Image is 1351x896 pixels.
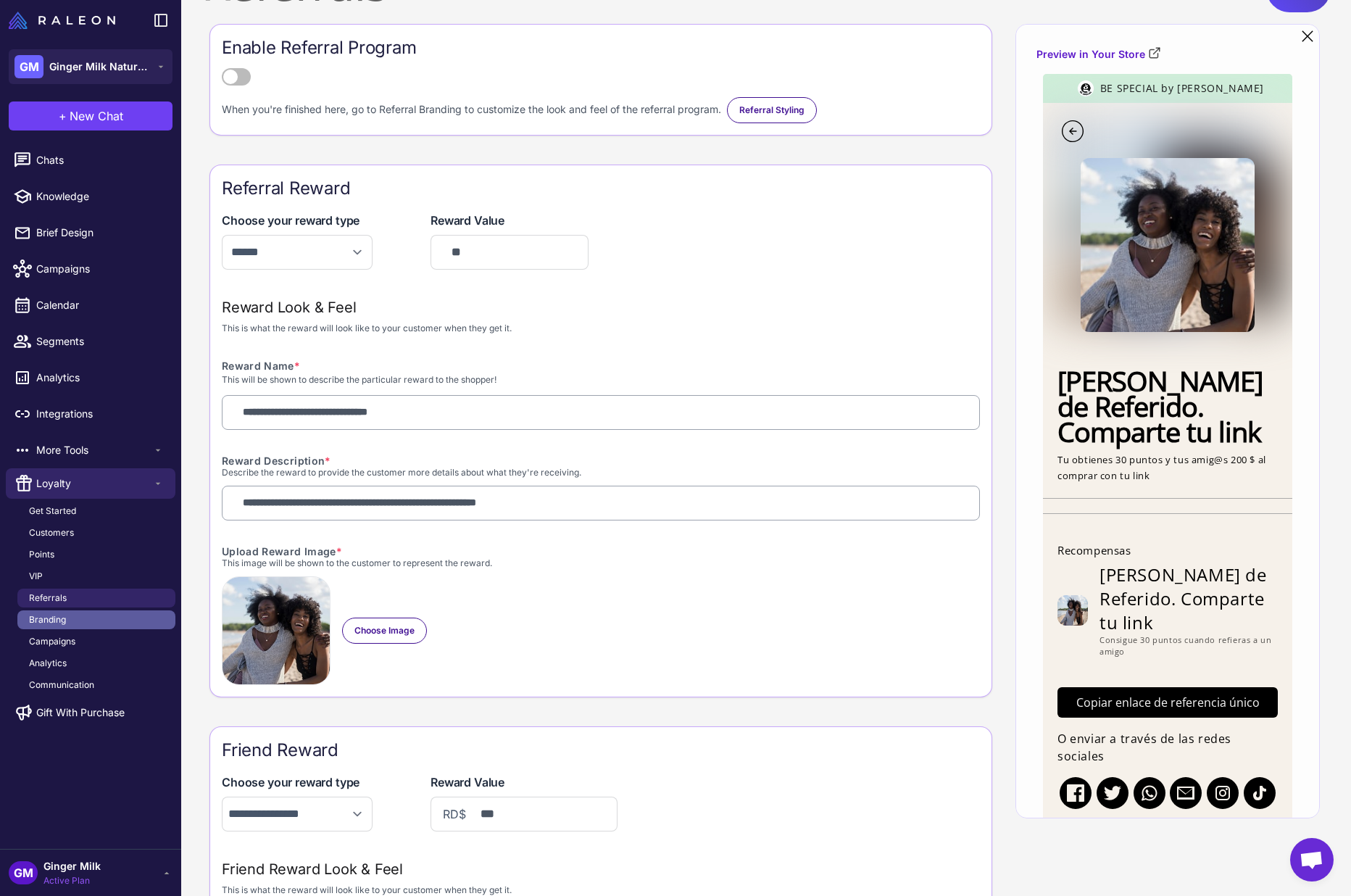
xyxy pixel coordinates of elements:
a: Customers [17,523,175,542]
div: Friend Reward Look & Feel [222,855,980,884]
span: Choose Image [354,624,415,637]
span: Points [29,548,54,561]
div: Reward Value [431,212,589,229]
span: More Tools [36,442,152,458]
span: Communication [29,679,94,692]
div: Reward Value [431,773,618,791]
div: This is what the reward will look like to your customer when they get it. [222,322,980,335]
a: Calendar [6,290,175,320]
span: Branding [29,613,66,626]
a: Branding [17,610,175,629]
a: Gift With Purchase [6,697,175,728]
div: Upload Reward Image [222,544,980,559]
a: Campaigns [17,632,175,651]
span: Active Plan [43,874,101,887]
button: GMGinger Milk Natural Care | [GEOGRAPHIC_DATA] [9,49,172,84]
span: Campaigns [36,261,164,277]
span: Referral Styling [739,104,805,117]
span: Knowledge [36,188,164,204]
span: Ginger Milk [43,858,101,874]
div: This image will be shown to the customer to represent the reward. [222,559,980,568]
div: Reward Description [222,453,980,468]
a: Chats [6,145,175,175]
div: Friend Reward [222,739,980,762]
span: Analytics [29,657,67,670]
label: Enable Referral Program [222,36,980,59]
span: Customers [29,526,74,539]
a: Get Started [17,502,175,520]
span: VIP [29,570,43,583]
div: This will be shown to describe the particular reward to the shopper! [222,373,980,386]
a: Analytics [6,362,175,393]
a: Integrations [6,399,175,429]
img: Raleon Logo [9,12,115,29]
div: Choose your reward type [222,212,373,229]
a: VIP [17,567,175,586]
a: Campaigns [6,254,175,284]
span: Referrals [29,592,67,605]
img: photo-1517840933437-c41356892b35 [222,576,331,685]
div: Referral Reward [222,177,980,200]
div: GM [14,55,43,78]
span: New Chat [70,107,123,125]
a: Analytics [17,654,175,673]
span: Ginger Milk Natural Care | [GEOGRAPHIC_DATA] [49,59,151,75]
span: Calendar [36,297,164,313]
a: Preview in Your Store [1036,46,1161,62]
span: Analytics [36,370,164,386]
div: Reward Name [222,358,980,373]
span: Chats [36,152,164,168]
a: Brief Design [6,217,175,248]
div: Choose your reward type [222,773,373,791]
span: Gift With Purchase [36,705,125,721]
div: GM [9,861,38,884]
div: RD$ [431,797,618,831]
span: + [59,107,67,125]
button: +New Chat [9,101,172,130]
a: Communication [17,676,175,694]
span: Loyalty [36,476,152,491]
span: Integrations [36,406,164,422]
a: Raleon Logo [9,12,121,29]
div: When you're finished here, go to Referral Branding to customize the look and feel of the referral... [222,97,980,123]
div: Reward Look & Feel [222,293,980,322]
a: Knowledge [6,181,175,212]
span: Segments [36,333,164,349]
a: Points [17,545,175,564]
a: Segments [6,326,175,357]
div: Describe the reward to provide the customer more details about what they're receiving. [222,468,980,477]
div: Chat abierto [1290,838,1334,882]
span: Campaigns [29,635,75,648]
a: Referrals [17,589,175,607]
span: Brief Design [36,225,164,241]
span: Get Started [29,505,76,518]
